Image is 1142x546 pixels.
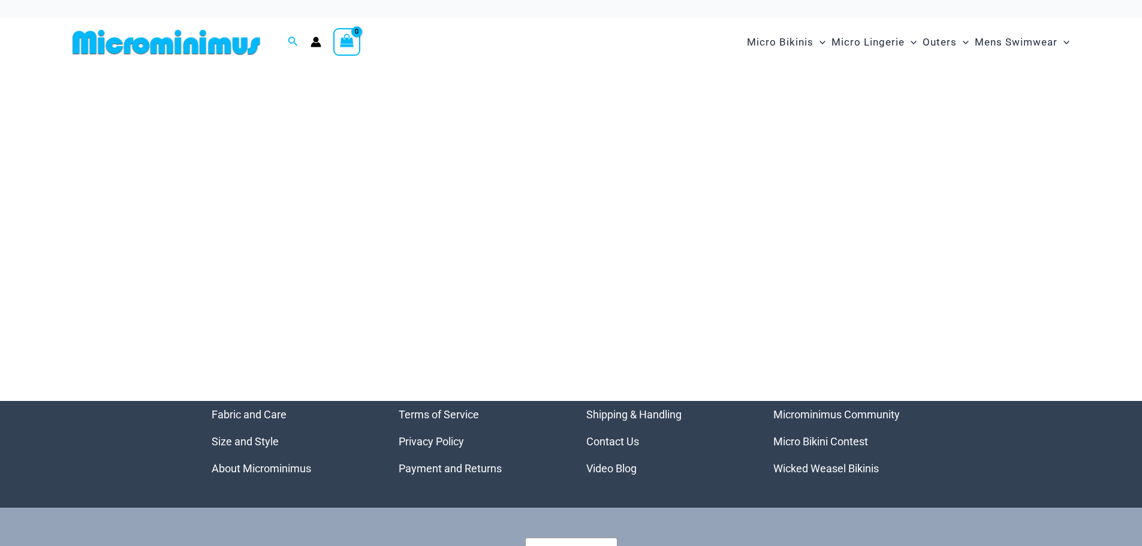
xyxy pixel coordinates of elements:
aside: Footer Widget 1 [212,401,369,482]
span: Micro Bikinis [747,27,813,58]
nav: Menu [399,401,556,482]
a: Video Blog [586,462,637,475]
a: Contact Us [586,435,639,448]
a: Micro LingerieMenu ToggleMenu Toggle [828,24,920,61]
a: OutersMenu ToggleMenu Toggle [920,24,972,61]
a: Fabric and Care [212,408,287,421]
a: Mens SwimwearMenu ToggleMenu Toggle [972,24,1072,61]
span: Outers [923,27,957,58]
nav: Menu [773,401,931,482]
span: Micro Lingerie [831,27,905,58]
nav: Site Navigation [742,22,1075,62]
a: Wicked Weasel Bikinis [773,462,879,475]
nav: Menu [586,401,744,482]
span: Menu Toggle [813,27,825,58]
a: Micro Bikini Contest [773,435,868,448]
a: Privacy Policy [399,435,464,448]
a: Microminimus Community [773,408,900,421]
span: Mens Swimwear [975,27,1057,58]
a: Search icon link [288,35,299,50]
aside: Footer Widget 2 [399,401,556,482]
nav: Menu [212,401,369,482]
a: Micro BikinisMenu ToggleMenu Toggle [744,24,828,61]
span: Menu Toggle [957,27,969,58]
img: MM SHOP LOGO FLAT [68,29,265,56]
span: Menu Toggle [1057,27,1069,58]
a: View Shopping Cart, empty [333,28,361,56]
a: Account icon link [311,37,321,47]
aside: Footer Widget 4 [773,401,931,482]
span: Menu Toggle [905,27,917,58]
aside: Footer Widget 3 [586,401,744,482]
a: About Microminimus [212,462,311,475]
a: Terms of Service [399,408,479,421]
a: Size and Style [212,435,279,448]
a: Shipping & Handling [586,408,682,421]
a: Payment and Returns [399,462,502,475]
